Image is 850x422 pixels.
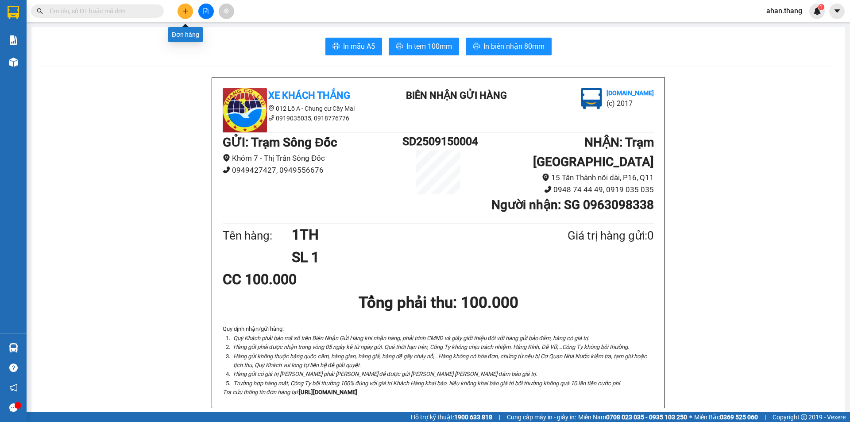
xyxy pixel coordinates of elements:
[483,41,545,52] span: In biên nhận 80mm
[49,6,153,16] input: Tìm tên, số ĐT hoặc mã đơn
[168,27,203,42] div: Đơn hàng
[223,88,267,132] img: logo.jpg
[542,174,549,181] span: environment
[182,8,189,14] span: plus
[233,335,589,341] i: Quý Khách phải báo mã số trên Biên Nhận Gửi Hàng khi nhận hàng, phải trình CMND và giấy giới thiệ...
[720,414,758,421] strong: 0369 525 060
[332,43,340,51] span: printer
[233,344,629,350] i: Hàng gửi phải được nhận trong vòng 05 ngày kể từ ngày gửi. Quá thời hạn trên, Công Ty không chịu ...
[268,105,274,111] span: environment
[223,325,654,397] div: Quy định nhận/gửi hàng :
[507,412,576,422] span: Cung cấp máy in - giấy in:
[829,4,845,19] button: caret-down
[466,38,552,55] button: printerIn biên nhận 80mm
[203,8,209,14] span: file-add
[56,59,69,69] span: CC :
[759,5,809,16] span: ahan.thang
[8,8,21,18] span: Gửi:
[9,35,18,45] img: solution-icon
[292,246,525,268] h1: SL 1
[223,166,230,174] span: phone
[9,364,18,372] span: question-circle
[223,227,292,245] div: Tên hàng:
[9,403,18,412] span: message
[223,268,365,290] div: CC 100.000
[223,152,402,164] li: Khóm 7 - Thị Trấn Sông Đốc
[833,7,841,15] span: caret-down
[8,6,19,19] img: logo-vxr
[58,29,147,39] div: SG
[813,7,821,15] img: icon-new-feature
[578,412,687,422] span: Miền Nam
[411,412,492,422] span: Hỗ trợ kỹ thuật:
[233,353,647,368] i: Hàng gửi không thuộc hàng quốc cấm, hàng gian, hàng giả, hàng dễ gây cháy nổ,...Hàng không có hóa...
[525,227,654,245] div: Giá trị hàng gửi: 0
[389,38,459,55] button: printerIn tem 100mm
[178,4,193,19] button: plus
[58,39,147,52] div: 0963098338
[223,8,229,14] span: aim
[8,8,51,29] div: Trạm Sông Đốc
[474,172,654,184] li: 15 Tân Thành nối dài, P16, Q11
[9,58,18,67] img: warehouse-icon
[818,4,824,10] sup: 1
[607,98,654,109] li: (c) 2017
[9,343,18,352] img: warehouse-icon
[343,41,375,52] span: In mẫu A5
[765,412,766,422] span: |
[299,389,357,395] strong: [URL][DOMAIN_NAME]
[533,135,654,169] b: NHẬN : Trạm [GEOGRAPHIC_DATA]
[689,415,692,419] span: ⚪️
[58,8,147,29] div: Trạm [GEOGRAPHIC_DATA]
[223,389,299,395] i: Tra cứu thông tin đơn hàng tại:
[292,224,525,246] h1: 1TH
[396,43,403,51] span: printer
[606,414,687,421] strong: 0708 023 035 - 0935 103 250
[819,4,823,10] span: 1
[37,8,43,14] span: search
[499,412,500,422] span: |
[325,38,382,55] button: printerIn mẫu A5
[406,41,452,52] span: In tem 100mm
[223,104,382,113] li: 012 Lô A - Chung cư Cây Mai
[233,380,621,387] i: Trường hợp hàng mất, Công Ty bồi thường 100% đúng với giá trị Khách Hàng khai báo. Nếu không khai...
[801,414,807,420] span: copyright
[268,90,350,101] b: Xe Khách THẮNG
[402,133,474,150] h1: SD2509150004
[9,383,18,392] span: notification
[56,57,148,70] div: 100.000
[198,4,214,19] button: file-add
[233,371,537,377] i: Hàng gửi có giá trị [PERSON_NAME] phải [PERSON_NAME] để được gửi [PERSON_NAME] [PERSON_NAME] đảm ...
[544,186,552,193] span: phone
[268,115,274,121] span: phone
[223,290,654,315] h1: Tổng phải thu: 100.000
[223,113,382,123] li: 0919035035, 0918776776
[58,8,79,18] span: Nhận:
[491,197,654,212] b: Người nhận : SG 0963098338
[694,412,758,422] span: Miền Bắc
[454,414,492,421] strong: 1900 633 818
[474,184,654,196] li: 0948 74 44 49, 0919 035 035
[581,88,602,109] img: logo.jpg
[223,135,337,150] b: GỬI : Trạm Sông Đốc
[223,154,230,162] span: environment
[223,164,402,176] li: 0949427427, 0949556676
[406,90,507,101] b: BIÊN NHẬN GỬI HÀNG
[607,89,654,97] b: [DOMAIN_NAME]
[473,43,480,51] span: printer
[219,4,234,19] button: aim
